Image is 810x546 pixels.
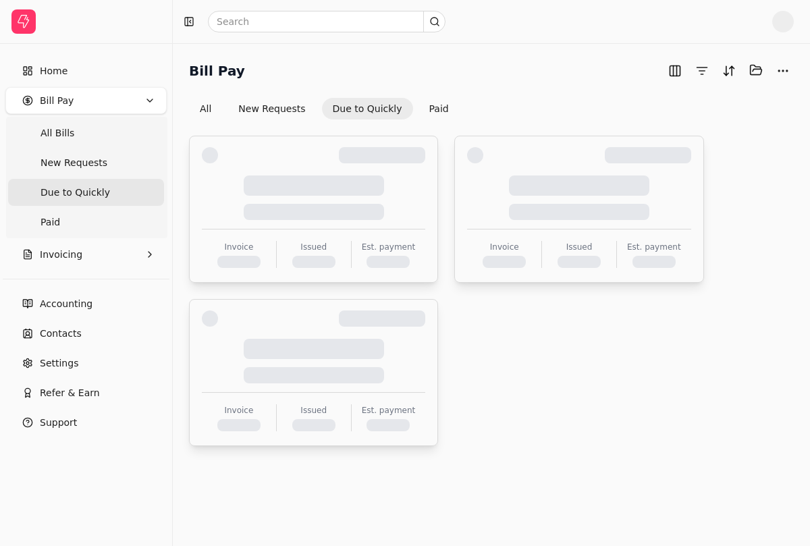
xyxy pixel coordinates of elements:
[40,327,82,341] span: Contacts
[227,98,316,119] button: New Requests
[40,94,74,108] span: Bill Pay
[5,320,167,347] a: Contacts
[189,98,460,119] div: Invoice filter options
[8,149,164,176] a: New Requests
[40,386,100,400] span: Refer & Earn
[5,350,167,377] a: Settings
[40,248,82,262] span: Invoicing
[362,404,416,416] div: Est. payment
[718,60,740,82] button: Sort
[772,60,794,82] button: More
[5,409,167,436] button: Support
[322,98,413,119] button: Due to Quickly
[40,186,110,200] span: Due to Quickly
[189,98,222,119] button: All
[5,290,167,317] a: Accounting
[40,156,107,170] span: New Requests
[8,179,164,206] a: Due to Quickly
[418,98,460,119] button: Paid
[490,241,519,253] div: Invoice
[189,60,245,82] h2: Bill Pay
[224,241,253,253] div: Invoice
[566,241,593,253] div: Issued
[745,59,767,81] button: Batch (0)
[8,119,164,146] a: All Bills
[40,297,92,311] span: Accounting
[40,64,67,78] span: Home
[5,379,167,406] button: Refer & Earn
[5,87,167,114] button: Bill Pay
[627,241,681,253] div: Est. payment
[300,241,327,253] div: Issued
[40,215,60,229] span: Paid
[208,11,446,32] input: Search
[40,416,77,430] span: Support
[40,356,78,371] span: Settings
[300,404,327,416] div: Issued
[40,126,74,140] span: All Bills
[5,241,167,268] button: Invoicing
[8,209,164,236] a: Paid
[5,57,167,84] a: Home
[362,241,416,253] div: Est. payment
[224,404,253,416] div: Invoice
